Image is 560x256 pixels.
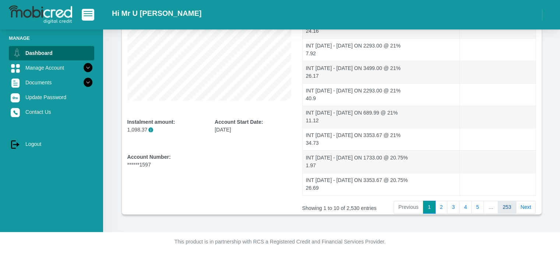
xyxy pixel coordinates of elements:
[447,201,459,214] a: 3
[112,9,201,18] h2: Hi Mr U [PERSON_NAME]
[9,90,94,104] a: Update Password
[9,61,94,75] a: Manage Account
[9,6,72,24] img: logo-mobicred.svg
[148,127,153,132] span: i
[498,201,516,214] a: 253
[516,201,536,214] a: Next
[9,76,94,90] a: Documents
[423,201,436,214] a: 1
[215,118,291,134] div: [DATE]
[459,201,472,214] a: 4
[76,238,485,246] p: This product is in partnership with RCS a Registered Credit and Financial Services Provider.
[127,119,175,125] b: Instalment amount:
[471,201,484,214] a: 5
[9,105,94,119] a: Contact Us
[302,200,393,212] div: Showing 1 to 10 of 2,530 entries
[9,137,94,151] a: Logout
[303,38,460,61] td: INT [DATE] - [DATE] ON 2293.00 @ 21% 7.92
[435,201,448,214] a: 2
[9,46,94,60] a: Dashboard
[303,61,460,83] td: INT [DATE] - [DATE] ON 3499.00 @ 21% 26.17
[303,106,460,128] td: INT [DATE] - [DATE] ON 689.99 @ 21% 11.12
[9,35,94,42] li: Manage
[303,128,460,150] td: INT [DATE] - [DATE] ON 3353.67 @ 21% 34.73
[303,150,460,173] td: INT [DATE] - [DATE] ON 1733.00 @ 20.75% 1.97
[303,173,460,195] td: INT [DATE] - [DATE] ON 3353.67 @ 20.75% 26.69
[127,154,171,160] b: Account Number:
[215,119,263,125] b: Account Start Date:
[303,83,460,106] td: INT [DATE] - [DATE] ON 2293.00 @ 21% 40.9
[127,126,204,134] p: 1,098.37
